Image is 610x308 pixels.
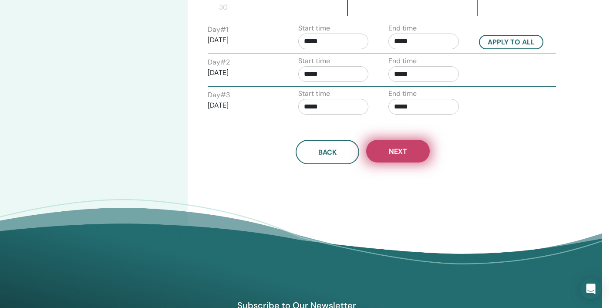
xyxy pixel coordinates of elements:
p: [DATE] [208,100,278,111]
label: Day # 1 [208,24,228,35]
label: End time [388,88,417,99]
button: Next [366,140,430,162]
div: Open Intercom Messenger [580,278,601,299]
button: Back [296,140,359,164]
label: Day # 3 [208,90,230,100]
span: Next [389,147,407,156]
p: [DATE] [208,68,278,78]
label: Start time [298,56,330,66]
p: [DATE] [208,35,278,45]
label: Day # 2 [208,57,230,68]
label: Start time [298,88,330,99]
label: End time [388,23,417,34]
span: Back [318,148,337,157]
button: Apply to all [479,35,543,49]
label: End time [388,56,417,66]
label: Start time [298,23,330,34]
